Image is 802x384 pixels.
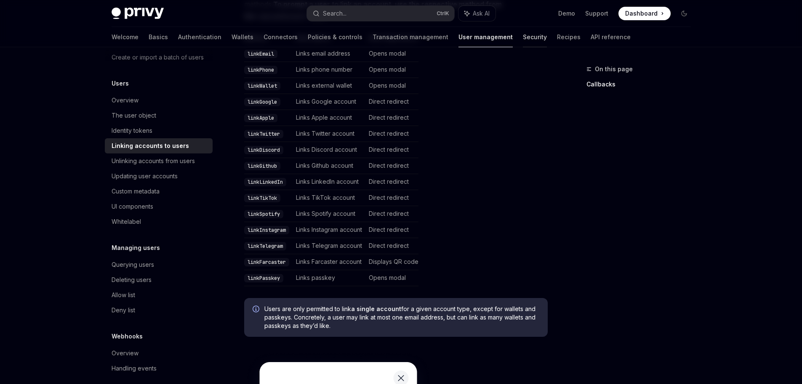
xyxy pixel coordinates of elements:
code: linkPasskey [244,274,283,282]
span: Dashboard [625,9,658,18]
a: Deny list [105,303,213,318]
td: Direct redirect [365,190,418,206]
a: UI components [105,199,213,214]
h5: Webhooks [112,331,143,341]
td: Direct redirect [365,94,418,110]
div: Unlinking accounts from users [112,156,195,166]
svg: Info [253,306,261,314]
td: Links Telegram account [293,238,365,254]
td: Direct redirect [365,158,418,174]
a: Identity tokens [105,123,213,138]
td: Displays QR code [365,254,418,270]
td: Opens modal [365,270,418,286]
td: Opens modal [365,46,418,62]
img: dark logo [112,8,164,19]
td: Direct redirect [365,174,418,190]
div: UI components [112,201,153,212]
td: Links Farcaster account [293,254,365,270]
span: On this page [595,64,633,74]
td: Direct redirect [365,238,418,254]
a: Unlinking accounts from users [105,153,213,169]
code: linkTwitter [244,130,283,138]
td: Direct redirect [365,206,418,222]
a: Authentication [178,27,221,47]
a: Dashboard [618,7,671,20]
a: User management [458,27,513,47]
a: Updating user accounts [105,169,213,184]
a: Recipes [557,27,581,47]
h5: Users [112,78,129,89]
td: Links external wallet [293,78,365,94]
div: Linking accounts to users [112,141,189,151]
a: Basics [149,27,168,47]
div: Custom metadata [112,186,160,196]
td: Opens modal [365,62,418,78]
code: linkWallet [244,82,280,90]
td: Links Discord account [293,142,365,158]
code: linkPhone [244,66,277,74]
td: Links Apple account [293,110,365,126]
a: Handling events [105,361,213,376]
div: Updating user accounts [112,171,178,181]
code: linkInstagram [244,226,289,234]
a: Policies & controls [308,27,362,47]
code: linkTelegram [244,242,286,250]
a: Allow list [105,287,213,303]
div: Identity tokens [112,126,152,136]
h5: Managing users [112,243,160,253]
td: Links LinkedIn account [293,174,365,190]
div: The user object [112,110,156,121]
td: Links Github account [293,158,365,174]
code: linkTikTok [244,194,280,202]
td: Direct redirect [365,222,418,238]
td: Links Instagram account [293,222,365,238]
code: linkApple [244,114,277,122]
div: Overview [112,348,139,358]
div: Handling events [112,363,157,373]
div: Allow list [112,290,135,300]
code: linkEmail [244,50,277,58]
td: Links Google account [293,94,365,110]
code: linkDiscord [244,146,283,154]
a: Callbacks [586,78,698,91]
a: Wallets [232,27,253,47]
a: Querying users [105,257,213,272]
button: Ask AI [458,6,496,21]
a: Deleting users [105,272,213,287]
a: Overview [105,93,213,108]
div: Whitelabel [112,217,141,227]
a: The user object [105,108,213,123]
td: Links Twitter account [293,126,365,142]
td: Opens modal [365,78,418,94]
button: Search...CtrlK [307,6,454,21]
div: Deny list [112,305,135,315]
a: Overview [105,346,213,361]
code: linkLinkedIn [244,178,286,186]
a: API reference [591,27,631,47]
code: linkGoogle [244,98,280,106]
td: Direct redirect [365,126,418,142]
a: Demo [558,9,575,18]
td: Direct redirect [365,142,418,158]
span: Ctrl K [437,10,449,17]
a: Connectors [264,27,298,47]
div: Deleting users [112,275,152,285]
td: Links phone number [293,62,365,78]
td: Direct redirect [365,110,418,126]
code: linkGithub [244,162,280,170]
td: Links passkey [293,270,365,286]
a: Custom metadata [105,184,213,199]
a: Linking accounts to users [105,138,213,153]
td: Links email address [293,46,365,62]
td: Links Spotify account [293,206,365,222]
td: Links TikTok account [293,190,365,206]
div: Querying users [112,260,154,270]
code: linkFarcaster [244,258,289,266]
span: Users are only permitted to link for a given account type, except for wallets and passkeys. Concr... [264,305,539,330]
div: Overview [112,95,139,105]
a: Support [585,9,608,18]
div: Search... [323,8,346,19]
a: Security [523,27,547,47]
code: linkSpotify [244,210,283,218]
strong: a single account [351,305,401,312]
